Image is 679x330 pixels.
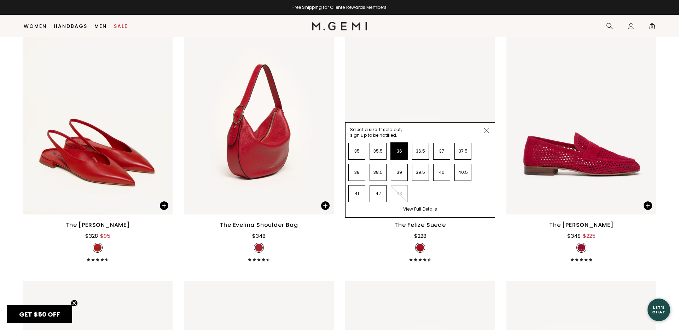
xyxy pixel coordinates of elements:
img: v_7320306417723_SWATCH_50x.jpg [578,244,585,252]
img: v_7315354517563_SWATCH_50x.jpg [94,244,101,252]
li: 36.5 [412,143,429,160]
li: 38 [348,164,365,181]
li: 35 [348,143,365,160]
li: 39 [391,164,408,181]
span: 0 [649,24,656,31]
div: The Evelina Shoulder Bag [220,221,298,229]
div: The [PERSON_NAME] [65,221,130,229]
li: 39.5 [412,164,429,181]
a: Sale [114,23,128,29]
li: 38.5 [370,164,387,181]
img: v_7236714954811_SWATCH_50x.jpg [255,244,263,252]
div: $328 [85,232,98,240]
div: The [PERSON_NAME] [549,221,614,229]
li: 37.5 [454,143,471,160]
li: 36 [391,143,408,160]
a: Handbags [54,23,87,29]
li: 37 [433,143,450,160]
img: Close [484,128,489,133]
span: GET $50 OFF [19,310,60,319]
li: 35.5 [370,143,387,160]
div: GET $50 OFFClose teaser [7,305,72,323]
div: The Felize Suede [394,221,446,229]
li: 42 [370,185,387,202]
div: View Full Details [403,206,437,217]
li: 40.5 [454,164,471,181]
li: 40 [433,164,450,181]
div: $228 [414,232,426,240]
div: $95 [100,232,110,240]
a: Women [24,23,47,29]
img: M.Gemi [312,22,367,30]
a: The [PERSON_NAME]$328$95 [23,15,173,261]
div: $348 [567,232,581,240]
li: 43 [391,185,408,202]
button: Close teaser [71,300,78,307]
a: The [PERSON_NAME]$348$225 [506,15,656,261]
p: Select a size. If sold out, sign up to be notified. [350,127,480,138]
img: v_11726_SWATCH_50x.jpg [416,244,424,252]
li: 41 [348,185,365,202]
div: $348 [252,232,266,240]
div: Let's Chat [648,305,670,314]
a: The Evelina Shoulder Bag$348 [184,15,334,261]
div: $225 [583,232,596,240]
a: Men [94,23,107,29]
a: Select a size. If sold out,sign up to be notified.Close3535.53636.53737.53838.53939.54040.5414243... [345,15,495,261]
